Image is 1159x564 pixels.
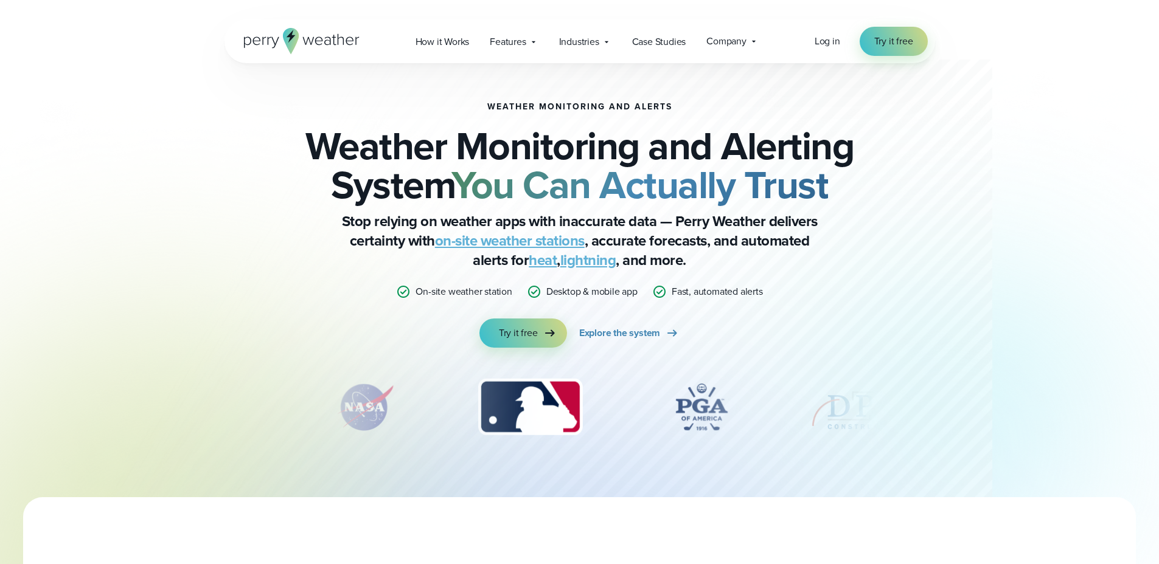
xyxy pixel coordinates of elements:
[322,377,408,438] img: NASA.svg
[285,126,874,204] h2: Weather Monitoring and Alerting System
[560,249,616,271] a: lightning
[336,211,823,270] p: Stop relying on weather apps with inaccurate data — Perry Weather delivers certainty with , accur...
[416,284,512,299] p: On-site weather station
[672,284,763,299] p: Fast, automated alerts
[529,249,557,271] a: heat
[706,34,747,49] span: Company
[451,156,828,213] strong: You Can Actually Trust
[653,377,750,438] div: 4 of 12
[809,377,906,438] div: 5 of 12
[435,230,585,252] a: on-site weather stations
[632,35,686,49] span: Case Studies
[285,377,874,444] div: slideshow
[860,27,928,56] a: Try it free
[874,34,913,49] span: Try it free
[490,35,526,49] span: Features
[622,29,697,54] a: Case Studies
[579,326,660,340] span: Explore the system
[809,377,906,438] img: DPR-Construction.svg
[499,326,538,340] span: Try it free
[579,318,680,348] a: Explore the system
[546,284,638,299] p: Desktop & mobile app
[559,35,599,49] span: Industries
[479,318,567,348] a: Try it free
[815,34,840,48] span: Log in
[405,29,480,54] a: How it Works
[815,34,840,49] a: Log in
[466,377,594,438] div: 3 of 12
[487,102,672,112] h1: Weather Monitoring and Alerts
[653,377,750,438] img: PGA.svg
[322,377,408,438] div: 2 of 12
[416,35,470,49] span: How it Works
[466,377,594,438] img: MLB.svg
